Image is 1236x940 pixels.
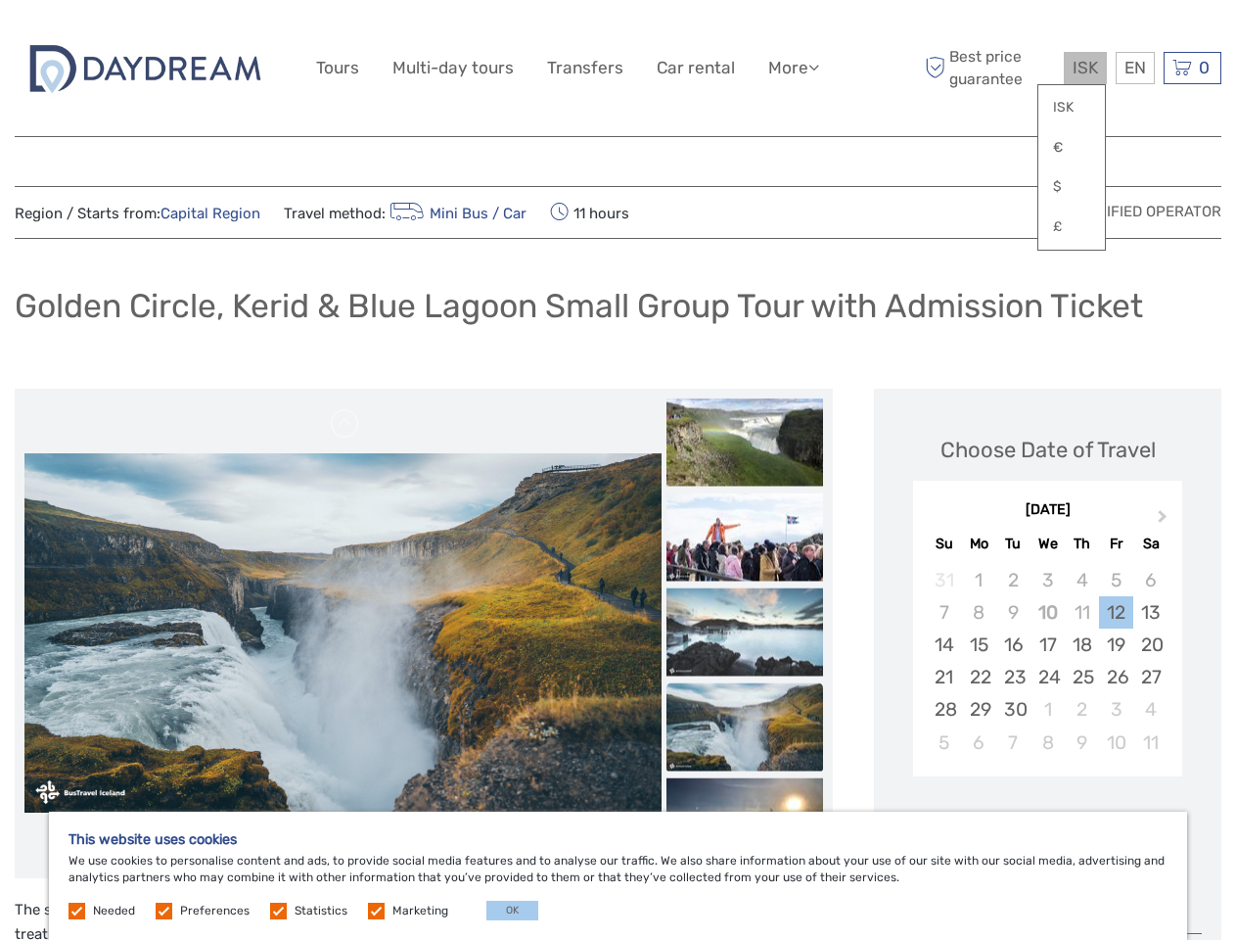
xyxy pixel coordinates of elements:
div: We [1030,531,1065,557]
span: 0 [1196,58,1213,77]
span: 11 hours [550,199,629,226]
div: [DATE] [913,500,1182,521]
div: Choose Monday, September 22nd, 2025 [962,661,996,693]
div: Not available Saturday, September 6th, 2025 [1133,564,1167,596]
div: Choose Wednesday, October 8th, 2025 [1030,727,1065,759]
div: Not available Thursday, September 11th, 2025 [1065,596,1099,629]
div: Choose Monday, September 29th, 2025 [962,693,996,726]
div: Not available Sunday, August 31st, 2025 [927,564,961,596]
img: 6379ec51912245e79ae041a34b7adb3d_main_slider.jpeg [24,453,662,813]
label: Preferences [180,903,250,919]
span: Verified Operator [1078,202,1221,222]
img: 145d8319ebba4a16bb448717f742f61c_slider_thumbnail.jpeg [666,587,823,676]
img: d0d075f251e142198ed8094476b24a14_slider_thumbnail.jpeg [666,777,823,866]
div: Choose Sunday, September 28th, 2025 [927,693,961,726]
div: Choose Saturday, October 4th, 2025 [1133,693,1167,726]
div: Choose Saturday, September 20th, 2025 [1133,629,1167,661]
div: Choose Tuesday, September 23rd, 2025 [996,661,1030,693]
div: Choose Monday, September 15th, 2025 [962,629,996,661]
a: $ [1038,169,1105,205]
a: More [768,54,819,82]
div: Mo [962,531,996,557]
div: Choose Wednesday, September 17th, 2025 [1030,629,1065,661]
div: We use cookies to personalise content and ads, to provide social media features and to analyse ou... [49,812,1187,940]
a: Car rental [657,54,735,82]
label: Statistics [295,903,347,919]
img: 480d7881ebe5477daee8b1a97053b8e9_slider_thumbnail.jpeg [666,493,823,581]
div: Choose Friday, October 10th, 2025 [1099,727,1133,759]
div: Choose Thursday, September 25th, 2025 [1065,661,1099,693]
div: Not available Monday, September 1st, 2025 [962,564,996,596]
img: 2722-c67f3ee1-da3f-448a-ae30-a82a1b1ec634_logo_big.jpg [15,35,275,100]
h1: Golden Circle, Kerid & Blue Lagoon Small Group Tour with Admission Ticket [15,286,1143,326]
div: Choose Wednesday, October 1st, 2025 [1030,693,1065,726]
div: Sa [1133,531,1167,557]
a: Mini Bus / Car [386,205,526,222]
span: Region / Starts from: [15,204,260,224]
span: ISK [1073,58,1098,77]
div: Not available Friday, September 5th, 2025 [1099,564,1133,596]
div: Not available Tuesday, September 9th, 2025 [996,596,1030,629]
div: Not available Monday, September 8th, 2025 [962,596,996,629]
label: Marketing [392,903,448,919]
div: Choose Tuesday, September 30th, 2025 [996,693,1030,726]
div: Not available Tuesday, September 2nd, 2025 [996,564,1030,596]
div: Th [1065,531,1099,557]
p: We're away right now. Please check back later! [27,34,221,50]
button: Open LiveChat chat widget [225,30,249,54]
div: Fr [1099,531,1133,557]
img: 6379ec51912245e79ae041a34b7adb3d_slider_thumbnail.jpeg [666,682,823,771]
div: Choose Friday, September 19th, 2025 [1099,629,1133,661]
button: Next Month [1149,505,1180,537]
div: Not available Thursday, September 4th, 2025 [1065,564,1099,596]
div: Choose Thursday, October 2nd, 2025 [1065,693,1099,726]
span: Travel method: [284,199,526,226]
div: Choose Friday, October 3rd, 2025 [1099,693,1133,726]
div: Choose Friday, September 26th, 2025 [1099,661,1133,693]
div: Not available Wednesday, September 10th, 2025 [1030,596,1065,629]
div: Choose Sunday, October 5th, 2025 [927,727,961,759]
div: month 2025-09 [919,564,1175,759]
div: Choose Sunday, September 21st, 2025 [927,661,961,693]
h5: This website uses cookies [69,831,1167,848]
a: Transfers [547,54,623,82]
div: Choose Thursday, September 18th, 2025 [1065,629,1099,661]
div: Choose Tuesday, September 16th, 2025 [996,629,1030,661]
button: OK [486,901,538,920]
span: Best price guarantee [920,46,1059,89]
div: Tu [996,531,1030,557]
div: EN [1116,52,1155,84]
div: Choose Friday, September 12th, 2025 [1099,596,1133,629]
a: Capital Region [160,205,260,222]
div: Not available Wednesday, September 3rd, 2025 [1030,564,1065,596]
div: Choose Thursday, October 9th, 2025 [1065,727,1099,759]
a: Tours [316,54,359,82]
div: Choose Wednesday, September 24th, 2025 [1030,661,1065,693]
img: 76eb495e1aed4192a316e241461509b3_slider_thumbnail.jpeg [666,398,823,486]
div: Choose Saturday, September 13th, 2025 [1133,596,1167,629]
div: Choose Date of Travel [940,435,1156,465]
div: Choose Monday, October 6th, 2025 [962,727,996,759]
a: ISK [1038,90,1105,125]
a: Multi-day tours [392,54,514,82]
div: Choose Sunday, September 14th, 2025 [927,629,961,661]
div: Not available Sunday, September 7th, 2025 [927,596,961,629]
a: £ [1038,210,1105,245]
a: € [1038,130,1105,165]
label: Needed [93,903,135,919]
div: Choose Saturday, October 11th, 2025 [1133,727,1167,759]
div: Su [927,531,961,557]
div: Choose Saturday, September 27th, 2025 [1133,661,1167,693]
div: Choose Tuesday, October 7th, 2025 [996,727,1030,759]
